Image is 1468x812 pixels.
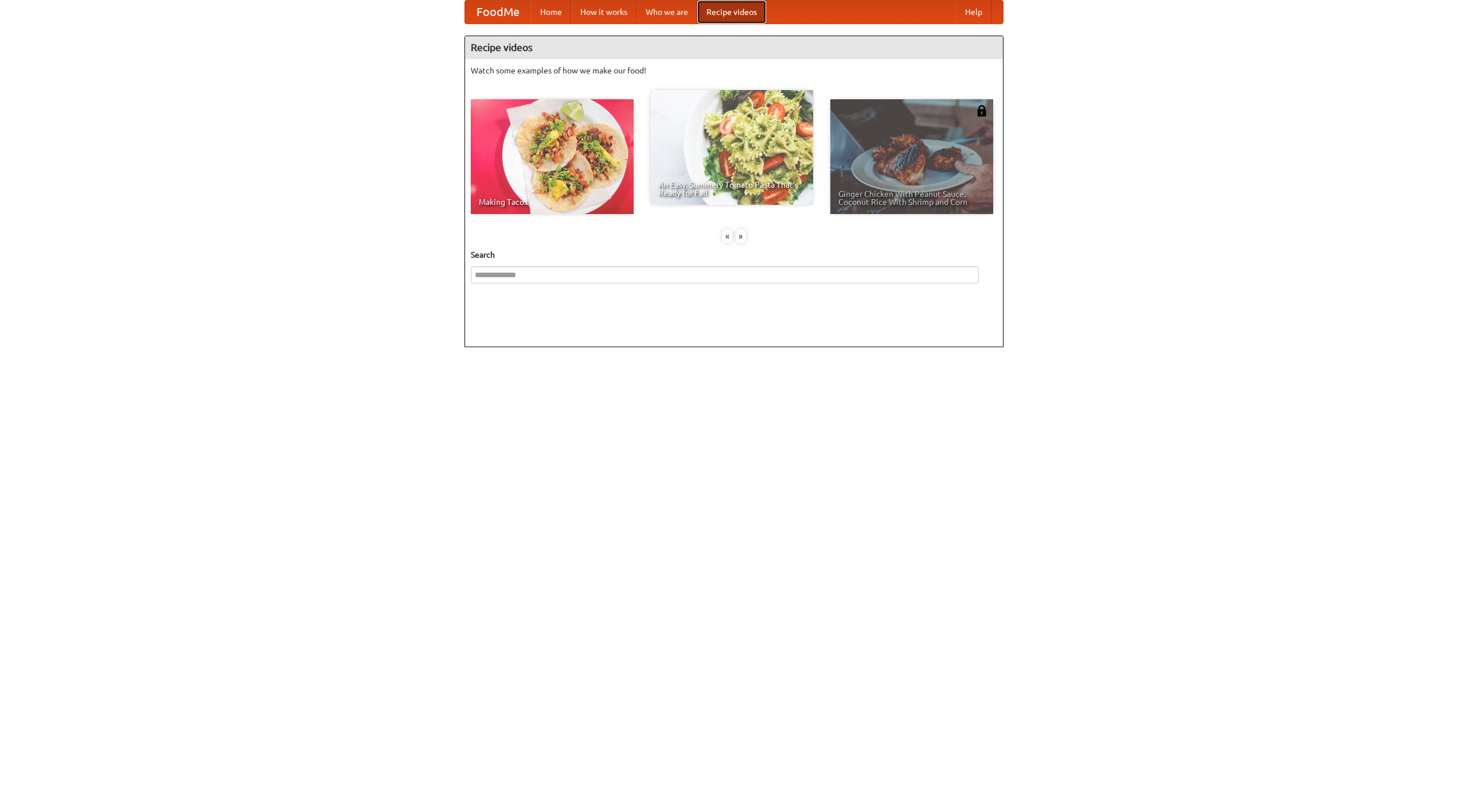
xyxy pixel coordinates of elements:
h4: Recipe videos [465,36,1003,59]
a: Home [531,1,571,24]
a: How it works [571,1,637,24]
span: An Easy, Summery Tomato Pasta That's Ready for Fall [658,181,805,197]
a: Help [956,1,991,24]
div: « [722,229,732,243]
a: An Easy, Summery Tomato Pasta That's Ready for Fall [650,90,813,205]
img: 483408.png [976,105,987,116]
a: FoodMe [465,1,531,24]
span: Making Tacos [479,198,626,206]
h5: Search [471,249,997,261]
a: Making Tacos [471,99,634,214]
a: Who we are [637,1,697,24]
p: Watch some examples of how we make our food! [471,65,997,76]
div: » [736,229,746,243]
a: Recipe videos [697,1,766,24]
